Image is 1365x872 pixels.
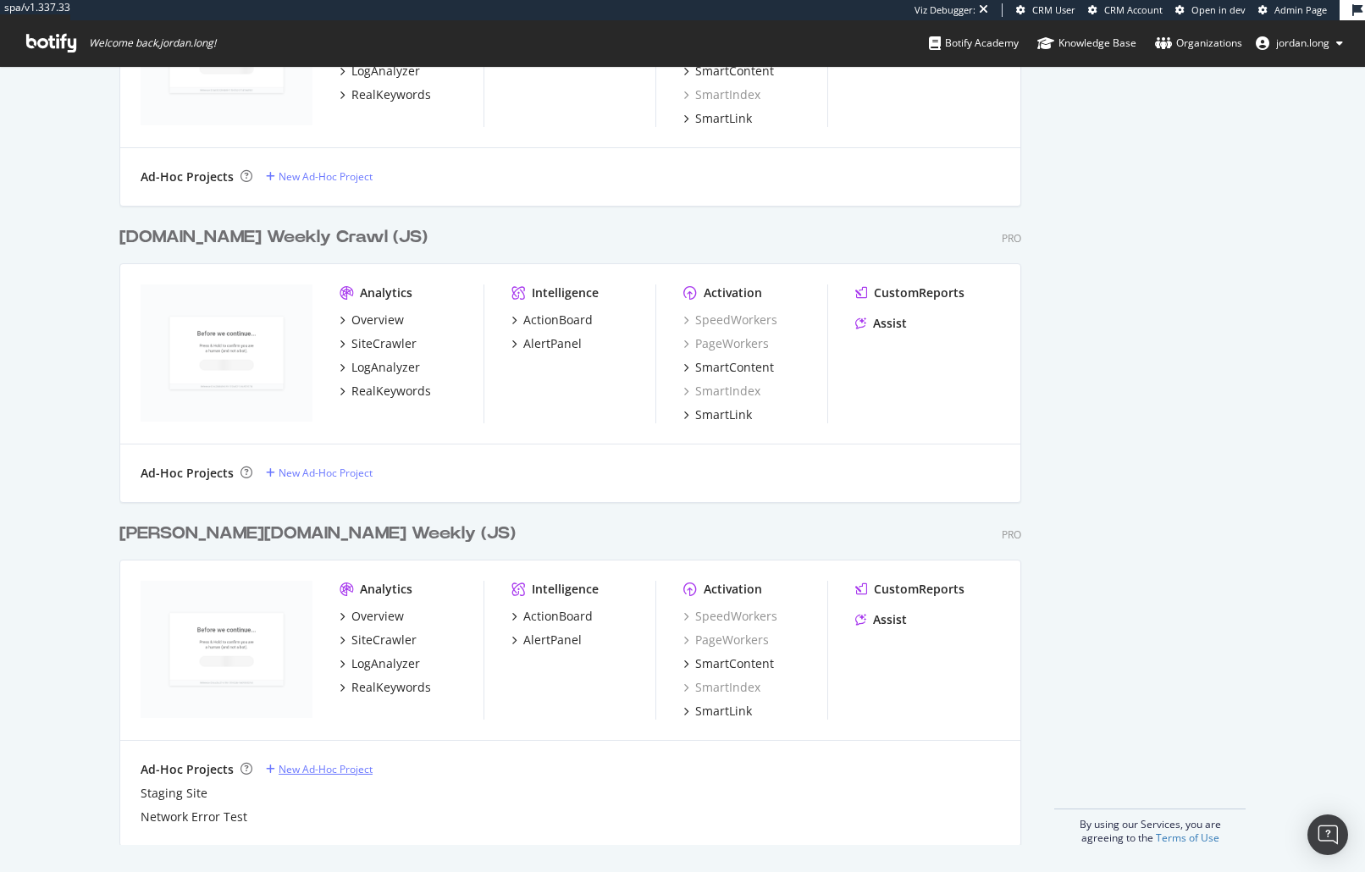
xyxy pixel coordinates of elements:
[266,762,373,776] a: New Ad-Hoc Project
[695,703,752,720] div: SmartLink
[119,522,516,546] div: [PERSON_NAME][DOMAIN_NAME] Weekly (JS)
[351,383,431,400] div: RealKeywords
[141,809,247,825] a: Network Error Test
[1016,3,1075,17] a: CRM User
[855,284,964,301] a: CustomReports
[532,581,599,598] div: Intelligence
[683,359,774,376] a: SmartContent
[683,406,752,423] a: SmartLink
[1191,3,1246,16] span: Open in dev
[351,335,417,352] div: SiteCrawler
[1104,3,1163,16] span: CRM Account
[929,20,1019,66] a: Botify Academy
[351,86,431,103] div: RealKeywords
[695,110,752,127] div: SmartLink
[279,169,373,184] div: New Ad-Hoc Project
[511,312,593,328] a: ActionBoard
[119,225,434,250] a: [DOMAIN_NAME] Weekly Crawl (JS)
[141,168,234,185] div: Ad-Hoc Projects
[1002,231,1021,246] div: Pro
[683,608,777,625] a: SpeedWorkers
[523,632,582,648] div: AlertPanel
[360,581,412,598] div: Analytics
[351,63,420,80] div: LogAnalyzer
[340,383,431,400] a: RealKeywords
[523,312,593,328] div: ActionBoard
[704,581,762,598] div: Activation
[351,608,404,625] div: Overview
[119,522,522,546] a: [PERSON_NAME][DOMAIN_NAME] Weekly (JS)
[915,3,975,17] div: Viz Debugger:
[523,608,593,625] div: ActionBoard
[683,703,752,720] a: SmartLink
[279,762,373,776] div: New Ad-Hoc Project
[1242,30,1357,57] button: jordan.long
[119,225,428,250] div: [DOMAIN_NAME] Weekly Crawl (JS)
[351,679,431,696] div: RealKeywords
[141,785,207,802] a: Staging Site
[683,655,774,672] a: SmartContent
[360,284,412,301] div: Analytics
[1307,814,1348,855] div: Open Intercom Messenger
[1156,831,1219,845] a: Terms of Use
[873,315,907,332] div: Assist
[266,169,373,184] a: New Ad-Hoc Project
[1276,36,1329,50] span: jordan.long
[929,35,1019,52] div: Botify Academy
[340,655,420,672] a: LogAnalyzer
[351,312,404,328] div: Overview
[1155,20,1242,66] a: Organizations
[874,581,964,598] div: CustomReports
[1054,809,1246,845] div: By using our Services, you are agreeing to the
[1088,3,1163,17] a: CRM Account
[1155,35,1242,52] div: Organizations
[511,608,593,625] a: ActionBoard
[351,655,420,672] div: LogAnalyzer
[340,359,420,376] a: LogAnalyzer
[874,284,964,301] div: CustomReports
[683,335,769,352] a: PageWorkers
[1037,35,1136,52] div: Knowledge Base
[532,284,599,301] div: Intelligence
[89,36,216,50] span: Welcome back, jordan.long !
[340,632,417,648] a: SiteCrawler
[340,86,431,103] a: RealKeywords
[683,312,777,328] a: SpeedWorkers
[683,632,769,648] a: PageWorkers
[695,655,774,672] div: SmartContent
[1175,3,1246,17] a: Open in dev
[695,359,774,376] div: SmartContent
[340,608,404,625] a: Overview
[266,466,373,480] a: New Ad-Hoc Project
[141,581,312,718] img: https://www.wilson.com/
[683,86,760,103] a: SmartIndex
[141,284,312,422] img: https://www.demarini.com/
[855,611,907,628] a: Assist
[340,63,420,80] a: LogAnalyzer
[695,406,752,423] div: SmartLink
[141,465,234,482] div: Ad-Hoc Projects
[511,335,582,352] a: AlertPanel
[683,63,774,80] a: SmartContent
[683,383,760,400] a: SmartIndex
[704,284,762,301] div: Activation
[873,611,907,628] div: Assist
[1032,3,1075,16] span: CRM User
[511,632,582,648] a: AlertPanel
[279,466,373,480] div: New Ad-Hoc Project
[855,581,964,598] a: CustomReports
[683,679,760,696] a: SmartIndex
[340,312,404,328] a: Overview
[351,632,417,648] div: SiteCrawler
[1274,3,1327,16] span: Admin Page
[695,63,774,80] div: SmartContent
